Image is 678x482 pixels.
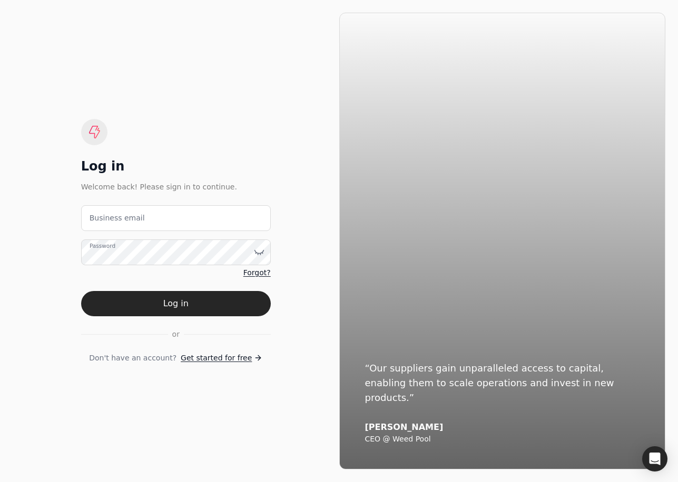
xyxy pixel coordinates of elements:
div: Log in [81,158,271,175]
label: Password [90,242,115,250]
div: [PERSON_NAME] [365,422,640,433]
button: Log in [81,291,271,316]
div: Open Intercom Messenger [642,446,667,471]
div: Welcome back! Please sign in to continue. [81,181,271,193]
div: CEO @ Weed Pool [365,435,640,444]
span: or [172,329,180,340]
span: Don't have an account? [89,353,176,364]
span: Get started for free [181,353,252,364]
label: Business email [90,213,145,224]
div: “Our suppliers gain unparalleled access to capital, enabling them to scale operations and invest ... [365,361,640,405]
a: Forgot? [243,267,271,278]
a: Get started for free [181,353,262,364]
